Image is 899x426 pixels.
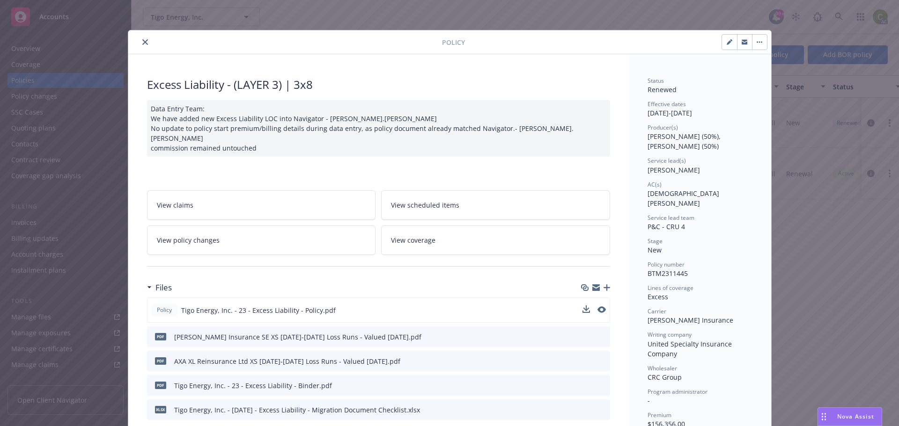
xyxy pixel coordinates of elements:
span: Policy [442,37,465,47]
div: Tigo Energy, Inc. - [DATE] - Excess Liability - Migration Document Checklist.xlsx [174,405,420,415]
button: download file [583,356,590,366]
span: [PERSON_NAME] [648,166,700,174]
span: BTM2311445 [648,269,688,278]
button: download file [583,332,590,342]
span: Service lead team [648,214,694,222]
span: AC(s) [648,181,662,188]
button: preview file [597,305,606,315]
button: download file [582,305,590,313]
button: preview file [598,381,606,390]
span: Policy number [648,260,685,268]
div: Drag to move [818,408,830,426]
span: Stage [648,237,663,245]
button: download file [583,405,590,415]
span: Renewed [648,85,677,94]
span: New [648,245,662,254]
span: Effective dates [648,100,686,108]
button: Nova Assist [818,407,882,426]
div: AXA XL Reinsurance Ltd XS [DATE]-[DATE] Loss Runs - Valued [DATE].pdf [174,356,400,366]
button: download file [582,305,590,315]
a: View coverage [381,225,610,255]
span: View scheduled items [391,200,459,210]
a: View claims [147,190,376,220]
span: View coverage [391,235,435,245]
span: Writing company [648,331,692,339]
span: Service lead(s) [648,157,686,165]
a: View policy changes [147,225,376,255]
a: View scheduled items [381,190,610,220]
span: - [648,396,650,405]
span: Premium [648,411,671,419]
span: pdf [155,357,166,364]
span: Policy [155,306,174,314]
span: [PERSON_NAME] Insurance [648,316,733,325]
button: download file [583,381,590,390]
span: Nova Assist [837,412,874,420]
button: preview file [598,405,606,415]
button: preview file [598,356,606,366]
span: Producer(s) [648,123,678,131]
button: preview file [598,332,606,342]
span: Carrier [648,307,666,315]
span: P&C - CRU 4 [648,222,685,231]
div: Excess Liability - (LAYER 3) | 3x8 [147,77,610,93]
div: Data Entry Team: We have added new Excess Liability LOC into Navigator - [PERSON_NAME].[PERSON_NA... [147,100,610,157]
span: View claims [157,200,193,210]
div: Files [147,282,172,294]
button: close [140,36,151,48]
span: View policy changes [157,235,220,245]
div: [DATE] - [DATE] [648,100,752,118]
span: Lines of coverage [648,284,693,292]
h3: Files [155,282,172,294]
span: Wholesaler [648,364,677,372]
span: CRC Group [648,373,682,382]
span: Program administrator [648,388,707,396]
span: pdf [155,333,166,340]
span: Excess [648,292,668,301]
span: [PERSON_NAME] (50%), [PERSON_NAME] (50%) [648,132,722,151]
button: preview file [597,306,606,313]
div: Tigo Energy, Inc. - 23 - Excess Liability - Binder.pdf [174,381,332,390]
span: pdf [155,382,166,389]
span: Tigo Energy, Inc. - 23 - Excess Liability - Policy.pdf [181,305,336,315]
span: United Specialty Insurance Company [648,339,734,358]
span: xlsx [155,406,166,413]
span: [DEMOGRAPHIC_DATA][PERSON_NAME] [648,189,719,208]
div: [PERSON_NAME] Insurance SE XS [DATE]-[DATE] Loss Runs - Valued [DATE].pdf [174,332,421,342]
span: Status [648,77,664,85]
